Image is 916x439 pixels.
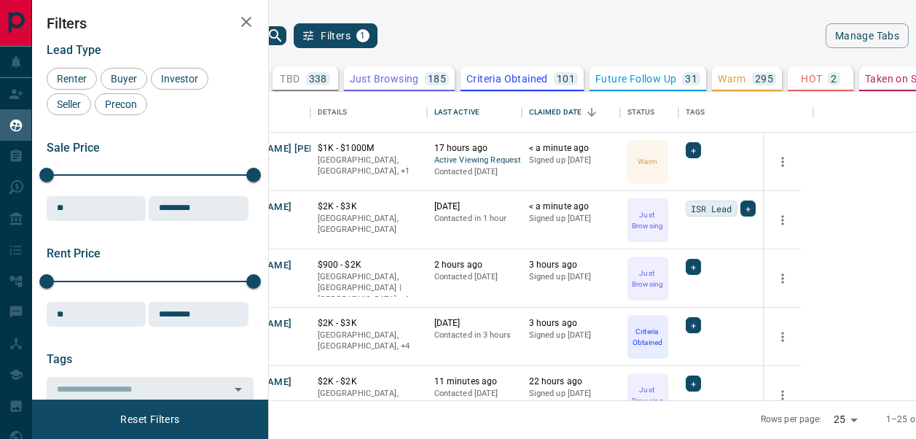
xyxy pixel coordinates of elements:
p: Contacted [DATE] [434,271,514,283]
button: Sort [582,102,602,123]
p: $2K - $2K [318,376,420,388]
p: 2 hours ago [434,259,514,271]
button: more [772,151,794,173]
span: + [691,318,696,333]
p: [GEOGRAPHIC_DATA], [GEOGRAPHIC_DATA] [318,213,420,236]
p: Future Follow Up [595,74,676,84]
button: Reset Filters [111,407,189,432]
p: Contacted [DATE] [434,166,514,178]
div: Tags [678,92,813,133]
span: Sale Price [47,141,100,155]
button: Filters1 [294,23,377,48]
div: Last Active [427,92,522,133]
div: Status [620,92,678,133]
div: + [686,376,701,392]
p: Contacted in 1 hour [434,213,514,225]
div: Precon [95,93,147,115]
p: < a minute ago [529,142,613,155]
p: 3 hours ago [529,317,613,330]
p: $1K - $1000M [318,142,420,155]
p: Warm [718,74,746,84]
div: + [686,142,701,158]
p: 22 hours ago [529,376,613,388]
div: Seller [47,93,91,115]
p: 338 [309,74,327,84]
p: Just Browsing [629,384,667,406]
p: 2 [831,74,837,84]
p: 185 [428,74,446,84]
p: Signed up [DATE] [529,388,613,400]
div: Name [208,92,310,133]
span: + [691,143,696,158]
p: < a minute ago [529,201,613,213]
button: more [772,326,794,348]
span: Seller [52,98,86,110]
p: $900 - $2K [318,259,420,271]
span: Tags [47,352,72,366]
p: 101 [557,74,575,84]
span: + [691,376,696,391]
button: search button [265,26,286,45]
div: Details [318,92,348,133]
div: Details [310,92,427,133]
span: Lead Type [47,43,101,57]
p: Just Browsing [629,209,667,231]
p: 3 hours ago [529,259,613,271]
p: 31 [685,74,697,84]
p: Toronto [318,155,420,177]
p: Criteria Obtained [466,74,548,84]
p: $2K - $3K [318,201,420,213]
p: Contacted [DATE] [434,388,514,400]
div: Tags [686,92,705,133]
p: Just Browsing [629,268,667,290]
span: 1 [358,31,368,41]
div: + [686,259,701,275]
div: 25 [828,409,863,430]
p: $2K - $3K [318,317,420,330]
div: Last Active [434,92,479,133]
button: Open [228,379,248,400]
p: Contacted in 3 hours [434,330,514,341]
div: Renter [47,68,97,90]
p: 11 minutes ago [434,376,514,388]
div: Investor [151,68,208,90]
p: Warm [638,156,657,167]
p: Signed up [DATE] [529,271,613,283]
span: + [691,260,696,274]
p: Just Browsing [350,74,419,84]
button: more [772,268,794,290]
p: Signed up [DATE] [529,213,613,225]
span: Renter [52,73,92,85]
div: + [740,201,756,217]
p: [GEOGRAPHIC_DATA], [GEOGRAPHIC_DATA] [318,388,420,411]
span: Active Viewing Request [434,155,514,167]
p: Signed up [DATE] [529,330,613,341]
button: more [772,209,794,231]
p: North York, West End, Midtown | Central, Toronto [318,330,420,352]
p: HOT [801,74,822,84]
div: + [686,317,701,333]
div: Buyer [101,68,147,90]
p: 17 hours ago [434,142,514,155]
p: Mississauga [318,271,420,306]
button: Manage Tabs [826,23,909,48]
span: + [745,201,751,216]
span: Rent Price [47,246,101,260]
span: Buyer [106,73,142,85]
p: TBD [280,74,300,84]
span: Investor [156,73,203,85]
p: [DATE] [434,201,514,213]
h2: Filters [47,15,254,32]
p: Signed up [DATE] [529,155,613,166]
p: Rows per page: [761,413,822,426]
p: Criteria Obtained [629,326,667,348]
button: [PERSON_NAME] [PERSON_NAME] [216,142,371,156]
div: Claimed Date [529,92,582,133]
p: [DATE] [434,317,514,330]
span: Precon [100,98,142,110]
p: 295 [755,74,773,84]
div: Claimed Date [522,92,620,133]
button: more [772,384,794,406]
span: ISR Lead [691,201,732,216]
div: Status [627,92,655,133]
